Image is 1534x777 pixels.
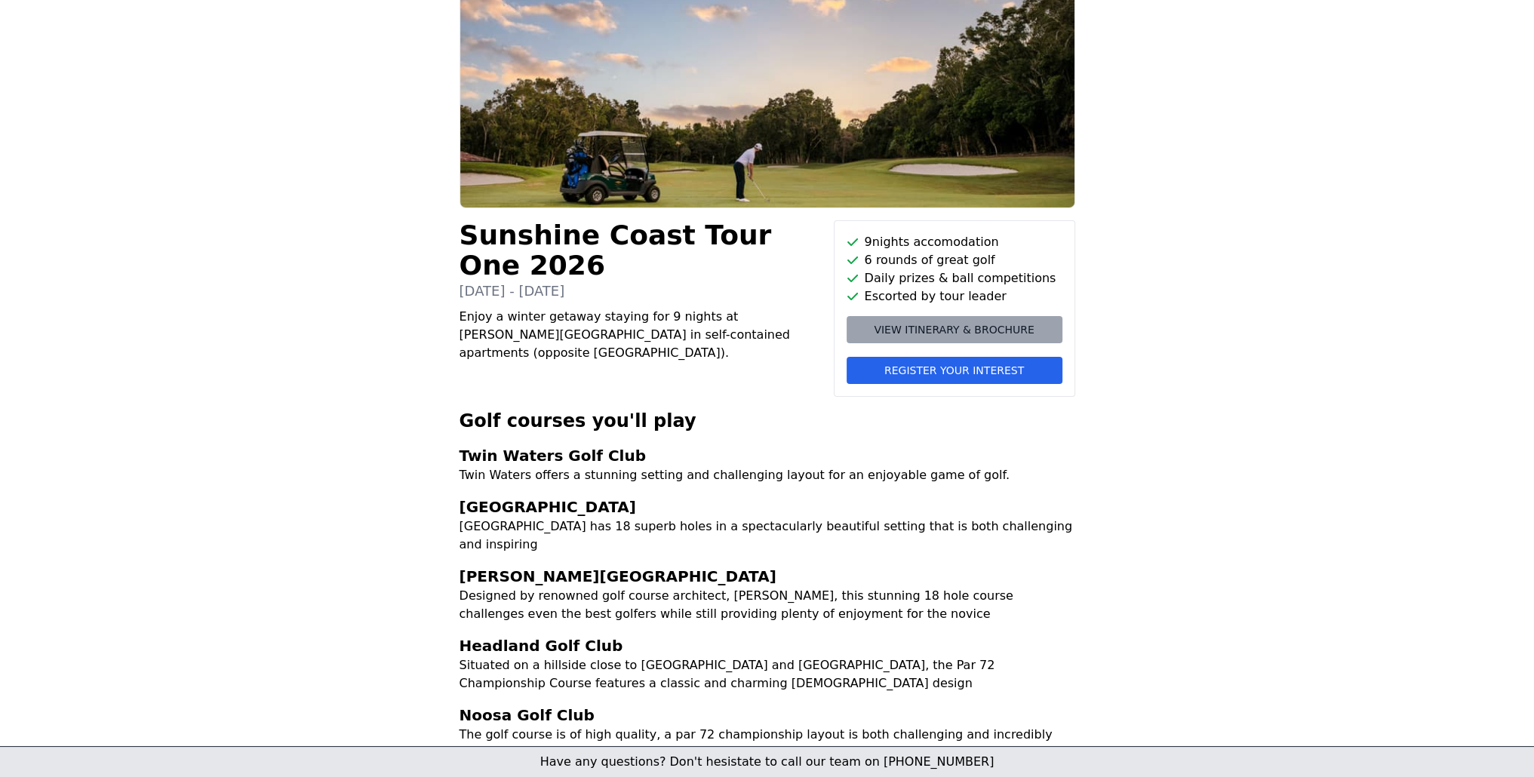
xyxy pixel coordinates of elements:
[460,656,1075,693] p: Situated on a hillside close to [GEOGRAPHIC_DATA] and [GEOGRAPHIC_DATA], the Par 72 Championship ...
[874,322,1034,337] span: View itinerary & brochure
[460,445,1075,466] h3: Twin Waters Golf Club
[847,233,1062,251] li: 9 nights accomodation
[460,566,1075,587] h3: [PERSON_NAME][GEOGRAPHIC_DATA]
[460,587,1075,623] p: Designed by renowned golf course architect, [PERSON_NAME], this stunning 18 hole course challenge...
[460,466,1075,484] p: Twin Waters offers a stunning setting and challenging layout for an enjoyable game of golf.
[847,287,1062,306] li: Escorted by tour leader
[460,496,1075,517] h3: [GEOGRAPHIC_DATA]
[847,316,1062,343] a: View itinerary & brochure
[847,357,1062,384] button: Register your interest
[460,220,822,281] h1: Sunshine Coast Tour One 2026
[460,726,1075,762] p: The golf course is of high quality, a par 72 championship layout is both challenging and incredib...
[460,517,1075,554] p: [GEOGRAPHIC_DATA] has 18 superb holes in a spectacularly beautiful setting that is both challengi...
[460,409,1075,433] h2: Golf courses you'll play
[460,308,822,362] p: Enjoy a winter getaway staying for 9 nights at [PERSON_NAME][GEOGRAPHIC_DATA] in self-contained a...
[847,269,1062,287] li: Daily prizes & ball competitions
[460,635,1075,656] h3: Headland Golf Club
[460,281,822,302] p: [DATE] - [DATE]
[847,251,1062,269] li: 6 rounds of great golf
[884,363,1024,378] span: Register your interest
[460,705,1075,726] h3: Noosa Golf Club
